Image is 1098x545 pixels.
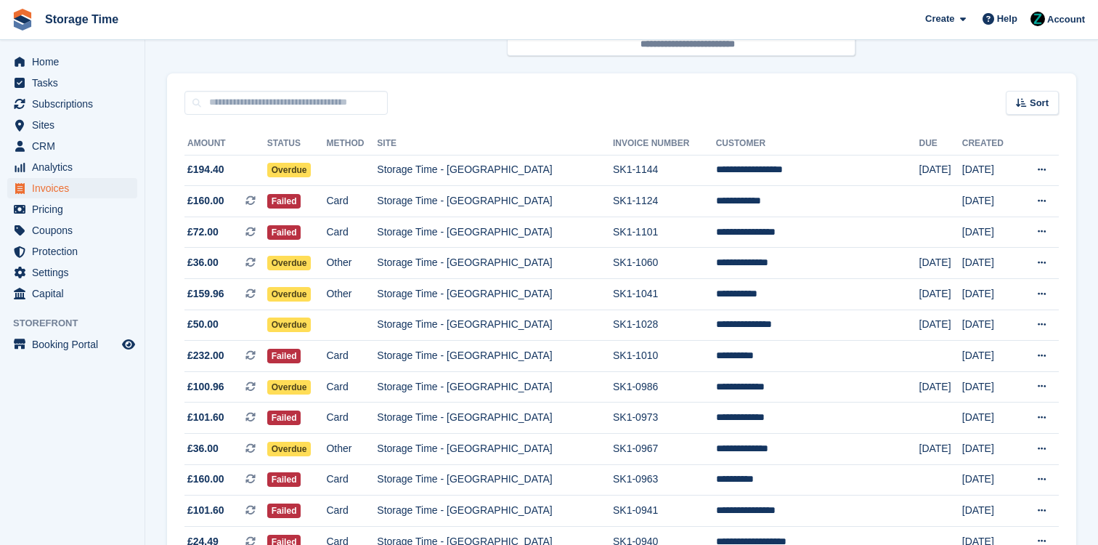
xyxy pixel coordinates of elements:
[326,186,377,217] td: Card
[613,371,716,403] td: SK1-0986
[613,217,716,248] td: SK1-1101
[613,341,716,372] td: SK1-1010
[613,186,716,217] td: SK1-1124
[1030,96,1049,110] span: Sort
[613,248,716,279] td: SK1-1060
[187,379,224,395] span: £100.96
[187,472,224,487] span: £160.00
[962,217,1018,248] td: [DATE]
[962,496,1018,527] td: [DATE]
[32,199,119,219] span: Pricing
[267,225,301,240] span: Failed
[613,310,716,341] td: SK1-1028
[32,283,119,304] span: Capital
[32,73,119,93] span: Tasks
[187,286,224,302] span: £159.96
[962,186,1018,217] td: [DATE]
[32,157,119,177] span: Analytics
[326,464,377,496] td: Card
[326,248,377,279] td: Other
[962,132,1018,156] th: Created
[613,434,716,465] td: SK1-0967
[377,248,613,279] td: Storage Time - [GEOGRAPHIC_DATA]
[613,496,716,527] td: SK1-0941
[7,73,137,93] a: menu
[267,411,301,425] span: Failed
[377,132,613,156] th: Site
[613,464,716,496] td: SK1-0963
[326,371,377,403] td: Card
[187,225,219,240] span: £72.00
[7,220,137,241] a: menu
[613,155,716,186] td: SK1-1144
[377,371,613,403] td: Storage Time - [GEOGRAPHIC_DATA]
[613,403,716,434] td: SK1-0973
[919,310,962,341] td: [DATE]
[32,178,119,198] span: Invoices
[7,262,137,283] a: menu
[7,115,137,135] a: menu
[187,162,224,177] span: £194.40
[326,496,377,527] td: Card
[7,283,137,304] a: menu
[377,403,613,434] td: Storage Time - [GEOGRAPHIC_DATA]
[1030,12,1045,26] img: Zain Sarwar
[32,136,119,156] span: CRM
[187,317,219,332] span: £50.00
[187,503,224,518] span: £101.60
[32,262,119,283] span: Settings
[267,442,312,456] span: Overdue
[7,334,137,355] a: menu
[377,155,613,186] td: Storage Time - [GEOGRAPHIC_DATA]
[7,136,137,156] a: menu
[267,349,301,363] span: Failed
[326,279,377,310] td: Other
[267,504,301,518] span: Failed
[187,348,224,363] span: £232.00
[32,220,119,241] span: Coupons
[7,241,137,262] a: menu
[32,52,119,72] span: Home
[1047,12,1085,27] span: Account
[919,248,962,279] td: [DATE]
[267,287,312,302] span: Overdue
[120,336,137,353] a: Preview store
[613,132,716,156] th: Invoice Number
[377,434,613,465] td: Storage Time - [GEOGRAPHIC_DATA]
[962,279,1018,310] td: [DATE]
[377,341,613,372] td: Storage Time - [GEOGRAPHIC_DATA]
[32,115,119,135] span: Sites
[187,193,224,209] span: £160.00
[12,9,33,31] img: stora-icon-8386f47178a22dfd0bd8f6a31ec36ba5ce8667c1dd55bd0f319d3a0aa187defe.svg
[962,341,1018,372] td: [DATE]
[997,12,1017,26] span: Help
[613,279,716,310] td: SK1-1041
[377,279,613,310] td: Storage Time - [GEOGRAPHIC_DATA]
[962,310,1018,341] td: [DATE]
[184,132,267,156] th: Amount
[377,496,613,527] td: Storage Time - [GEOGRAPHIC_DATA]
[377,217,613,248] td: Storage Time - [GEOGRAPHIC_DATA]
[326,217,377,248] td: Card
[187,255,219,270] span: £36.00
[13,316,145,331] span: Storefront
[7,52,137,72] a: menu
[39,7,124,31] a: Storage Time
[326,434,377,465] td: Other
[32,241,119,262] span: Protection
[32,334,119,355] span: Booking Portal
[32,94,119,114] span: Subscriptions
[919,279,962,310] td: [DATE]
[962,371,1018,403] td: [DATE]
[716,132,919,156] th: Customer
[962,434,1018,465] td: [DATE]
[377,310,613,341] td: Storage Time - [GEOGRAPHIC_DATA]
[267,318,312,332] span: Overdue
[7,157,137,177] a: menu
[7,94,137,114] a: menu
[267,380,312,395] span: Overdue
[962,403,1018,434] td: [DATE]
[919,155,962,186] td: [DATE]
[326,341,377,372] td: Card
[919,371,962,403] td: [DATE]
